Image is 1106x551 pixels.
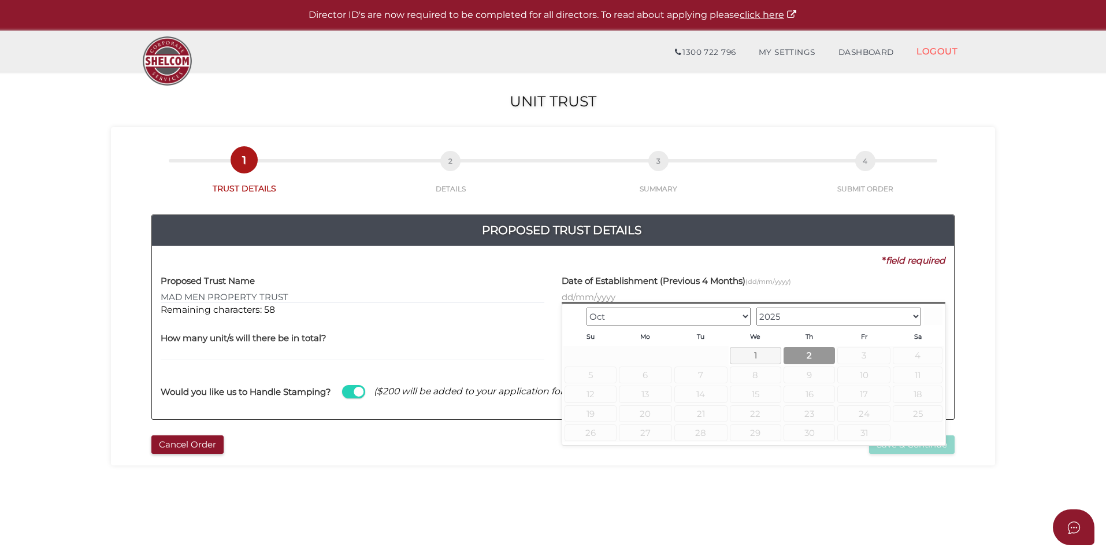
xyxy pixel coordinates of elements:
span: Thursday [806,333,813,341]
span: 16 [784,386,835,402]
span: Saturday [914,333,922,341]
a: MY SETTINGS [747,41,827,64]
a: 2DETAILS [348,164,552,194]
span: ($200 will be added to your application for State Revenue Fees) [374,385,656,398]
span: Tuesday [697,333,704,341]
span: 3 [648,151,669,171]
span: 4 [893,347,942,364]
a: 3SUMMARY [553,164,764,194]
span: 11 [893,367,942,383]
span: 13 [619,386,672,402]
span: 30 [784,424,835,441]
button: Cancel Order [151,435,224,454]
span: 26 [565,424,616,441]
h4: How many unit/s will there be in total? [161,334,326,343]
span: 10 [837,367,890,383]
span: 1 [234,150,254,170]
span: 31 [837,424,890,441]
span: 6 [619,367,672,383]
span: 27 [619,424,672,441]
a: click here [740,9,797,20]
span: 14 [674,386,728,402]
span: 19 [565,405,616,422]
p: Director ID's are now required to be completed for all directors. To read about applying please [29,9,1077,22]
span: 18 [893,386,942,402]
a: Next [924,306,942,325]
i: field required [886,255,945,266]
small: (dd/mm/yyyy) [745,278,791,286]
a: 1TRUST DETAILS [140,162,348,194]
span: Friday [861,333,867,341]
h4: Date of Establishment (Previous 4 Months) [562,276,791,286]
a: 2 [784,347,835,364]
span: 20 [619,405,672,422]
span: 15 [730,386,781,402]
a: DASHBOARD [827,41,905,64]
button: Open asap [1053,509,1094,545]
span: 7 [674,367,728,383]
span: Monday [640,333,650,341]
span: 21 [674,405,728,422]
input: dd/mm/yyyy [562,291,945,304]
span: 3 [837,347,890,364]
span: Wednesday [750,333,760,341]
img: Logo [137,31,198,91]
a: 1 [730,347,781,364]
span: 24 [837,405,890,422]
h4: Proposed Trust Name [161,276,255,286]
span: 8 [730,367,781,383]
span: Sunday [587,333,595,341]
span: 5 [565,367,616,383]
h4: Would you like us to Handle Stamping? [161,387,331,397]
span: 25 [893,405,942,422]
span: 22 [730,405,781,422]
span: 9 [784,367,835,383]
a: LOGOUT [905,39,969,63]
span: 2 [440,151,461,171]
span: Remaining characters: 58 [161,304,275,315]
h4: Proposed Trust Details [161,221,963,239]
span: 29 [730,424,781,441]
span: 4 [855,151,875,171]
span: 23 [784,405,835,422]
a: 4SUBMIT ORDER [764,164,966,194]
a: 1300 722 796 [663,41,747,64]
span: 12 [565,386,616,402]
span: 17 [837,386,890,402]
a: Prev [565,306,583,325]
span: 28 [674,424,728,441]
